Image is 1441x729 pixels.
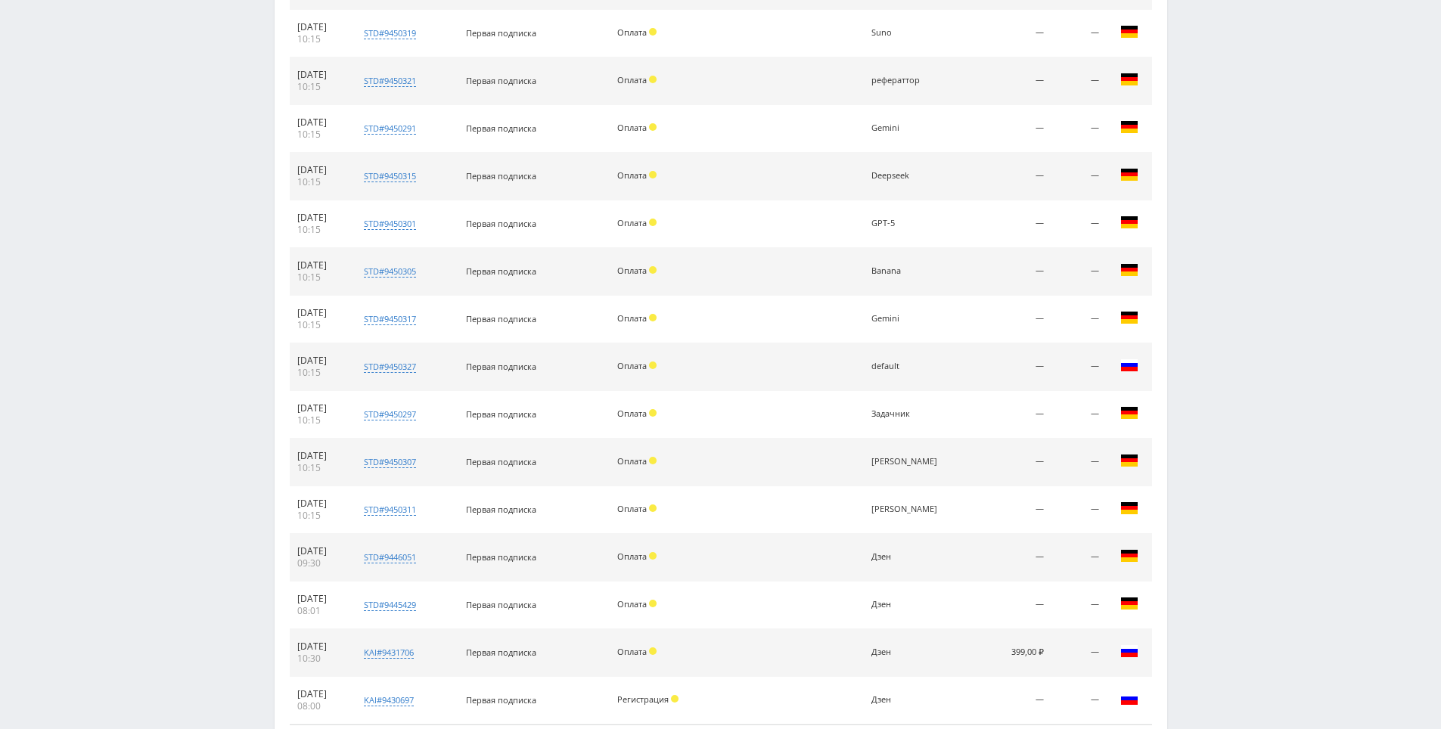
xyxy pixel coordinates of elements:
[1120,118,1138,136] img: deu.png
[364,123,416,135] div: std#9450291
[297,688,342,700] div: [DATE]
[649,409,657,417] span: Холд
[1051,248,1107,296] td: —
[1051,486,1107,534] td: —
[466,408,536,420] span: Первая подписка
[1051,296,1107,343] td: —
[466,361,536,372] span: Первая подписка
[297,367,342,379] div: 10:15
[617,312,647,324] span: Оплата
[466,218,536,229] span: Первая подписка
[871,552,939,562] div: Дзен
[1051,105,1107,153] td: —
[297,116,342,129] div: [DATE]
[297,21,342,33] div: [DATE]
[973,105,1051,153] td: —
[617,551,647,562] span: Оплата
[1051,153,1107,200] td: —
[1120,690,1138,708] img: rus.png
[973,10,1051,57] td: —
[466,265,536,277] span: Первая подписка
[466,27,536,39] span: Первая подписка
[364,265,416,278] div: std#9450305
[364,75,416,87] div: std#9450321
[973,200,1051,248] td: —
[364,647,414,659] div: kai#9431706
[973,677,1051,724] td: —
[297,259,342,271] div: [DATE]
[871,504,939,514] div: Claude
[297,355,342,367] div: [DATE]
[617,265,647,276] span: Оплата
[466,123,536,134] span: Первая подписка
[1120,642,1138,660] img: rus.png
[649,600,657,607] span: Холд
[649,123,657,131] span: Холд
[297,176,342,188] div: 10:15
[617,503,647,514] span: Оплата
[364,170,416,182] div: std#9450315
[297,271,342,284] div: 10:15
[297,641,342,653] div: [DATE]
[466,313,536,324] span: Первая подписка
[1120,70,1138,88] img: deu.png
[364,361,416,373] div: std#9450327
[466,75,536,86] span: Первая подписка
[297,81,342,93] div: 10:15
[973,296,1051,343] td: —
[649,219,657,226] span: Холд
[364,218,416,230] div: std#9450301
[871,600,939,610] div: Дзен
[973,343,1051,391] td: —
[1120,309,1138,327] img: deu.png
[297,462,342,474] div: 10:15
[297,402,342,414] div: [DATE]
[364,456,416,468] div: std#9450307
[871,457,939,467] div: Kling
[297,69,342,81] div: [DATE]
[649,76,657,83] span: Холд
[617,217,647,228] span: Оплата
[466,599,536,610] span: Первая подписка
[871,76,939,85] div: рефераттор
[1120,23,1138,41] img: deu.png
[649,552,657,560] span: Холд
[871,171,939,181] div: Deepseek
[871,219,939,228] div: GPT-5
[297,164,342,176] div: [DATE]
[871,314,939,324] div: Gemini
[1051,629,1107,677] td: —
[466,504,536,515] span: Первая подписка
[649,28,657,36] span: Холд
[871,647,939,657] div: Дзен
[973,486,1051,534] td: —
[617,74,647,85] span: Оплата
[973,391,1051,439] td: —
[1120,261,1138,279] img: deu.png
[364,551,416,563] div: std#9446051
[617,598,647,610] span: Оплата
[617,455,647,467] span: Оплата
[1051,677,1107,724] td: —
[364,313,416,325] div: std#9450317
[649,171,657,178] span: Холд
[617,646,647,657] span: Оплата
[973,534,1051,582] td: —
[297,224,342,236] div: 10:15
[297,129,342,141] div: 10:15
[1120,594,1138,613] img: deu.png
[297,605,342,617] div: 08:01
[649,314,657,321] span: Холд
[871,695,939,705] div: Дзен
[973,582,1051,629] td: —
[297,450,342,462] div: [DATE]
[1051,534,1107,582] td: —
[1051,343,1107,391] td: —
[1051,57,1107,105] td: —
[1051,200,1107,248] td: —
[973,439,1051,486] td: —
[973,153,1051,200] td: —
[466,647,536,658] span: Первая подписка
[1120,404,1138,422] img: deu.png
[973,629,1051,677] td: 399,00 ₽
